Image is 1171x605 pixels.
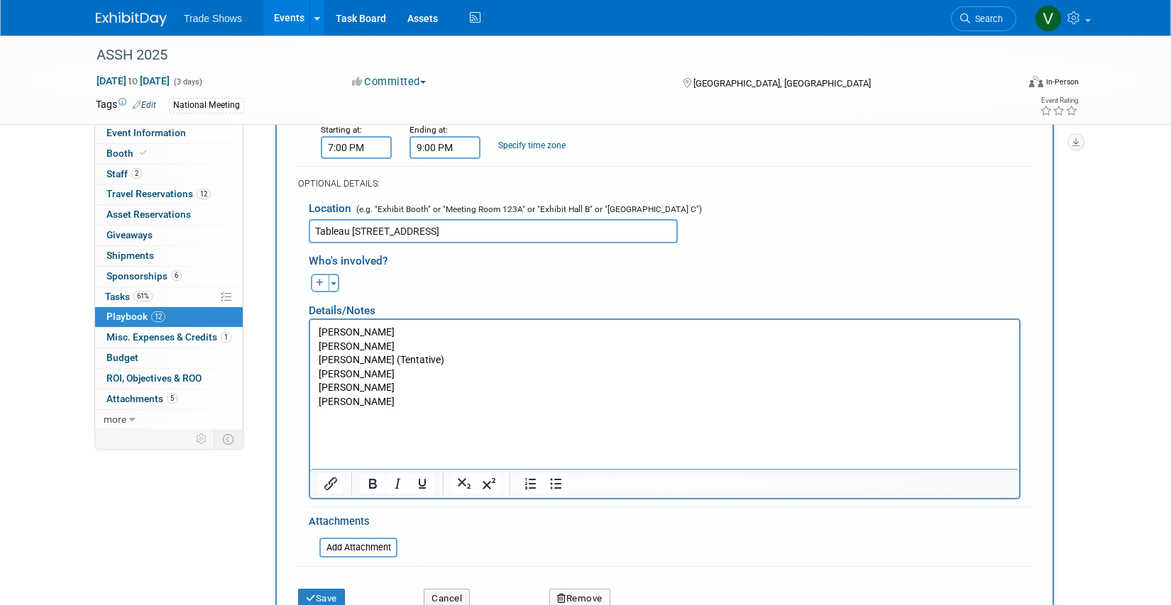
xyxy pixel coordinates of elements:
[519,474,543,494] button: Numbered list
[95,328,243,348] a: Misc. Expenses & Credits1
[106,188,211,199] span: Travel Reservations
[95,184,243,204] a: Travel Reservations12
[693,78,871,89] span: [GEOGRAPHIC_DATA], [GEOGRAPHIC_DATA]
[106,250,154,261] span: Shipments
[321,125,362,135] small: Starting at:
[92,43,995,68] div: ASSH 2025
[409,125,448,135] small: Ending at:
[95,226,243,245] a: Giveaways
[310,320,1019,469] iframe: Rich Text Area
[95,205,243,225] a: Asset Reservations
[106,229,153,240] span: Giveaways
[95,410,243,430] a: more
[106,311,165,322] span: Playbook
[96,74,170,87] span: [DATE] [DATE]
[298,177,1031,190] div: OPTIONAL DETAILS:
[347,74,431,89] button: Committed
[133,100,156,110] a: Edit
[95,144,243,164] a: Booth
[167,393,177,404] span: 5
[126,75,140,87] span: to
[106,393,177,404] span: Attachments
[309,247,1031,270] div: Who's involved?
[319,474,343,494] button: Insert/edit link
[1035,5,1062,32] img: Vanessa Caslow
[309,202,351,215] span: Location
[96,12,167,26] img: ExhibitDay
[970,13,1003,24] span: Search
[133,291,153,301] span: 61%
[361,474,385,494] button: Bold
[197,189,211,199] span: 12
[477,474,501,494] button: Superscript
[410,474,434,494] button: Underline
[221,332,231,343] span: 1
[321,136,392,159] input: Start Time
[498,140,566,150] a: Specify time zone
[106,148,150,159] span: Booth
[106,270,182,282] span: Sponsorships
[95,123,243,143] a: Event Information
[1045,77,1079,87] div: In-Person
[96,97,156,113] td: Tags
[106,168,142,179] span: Staff
[104,413,126,425] span: more
[172,77,202,87] span: (3 days)
[106,209,191,220] span: Asset Reservations
[106,127,186,138] span: Event Information
[95,348,243,368] a: Budget
[309,292,1021,318] div: Details/Notes
[106,352,138,363] span: Budget
[151,311,165,322] span: 12
[309,514,397,533] div: Attachments
[214,430,243,448] td: Toggle Event Tabs
[105,291,153,302] span: Tasks
[140,149,147,157] i: Booth reservation complete
[452,474,476,494] button: Subscript
[95,389,243,409] a: Attachments5
[184,13,242,24] span: Trade Shows
[933,74,1079,95] div: Event Format
[106,331,231,343] span: Misc. Expenses & Credits
[95,369,243,389] a: ROI, Objectives & ROO
[353,204,702,214] span: (e.g. "Exhibit Booth" or "Meeting Room 123A" or "Exhibit Hall B" or "[GEOGRAPHIC_DATA] C")
[169,98,244,113] div: National Meeting
[189,430,214,448] td: Personalize Event Tab Strip
[131,168,142,179] span: 2
[409,136,480,159] input: End Time
[171,270,182,281] span: 6
[95,287,243,307] a: Tasks61%
[544,474,568,494] button: Bullet list
[95,307,243,327] a: Playbook12
[385,474,409,494] button: Italic
[95,267,243,287] a: Sponsorships6
[106,372,202,384] span: ROI, Objectives & ROO
[951,6,1016,31] a: Search
[1040,97,1078,104] div: Event Rating
[95,246,243,266] a: Shipments
[95,165,243,184] a: Staff2
[1029,76,1043,87] img: Format-Inperson.png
